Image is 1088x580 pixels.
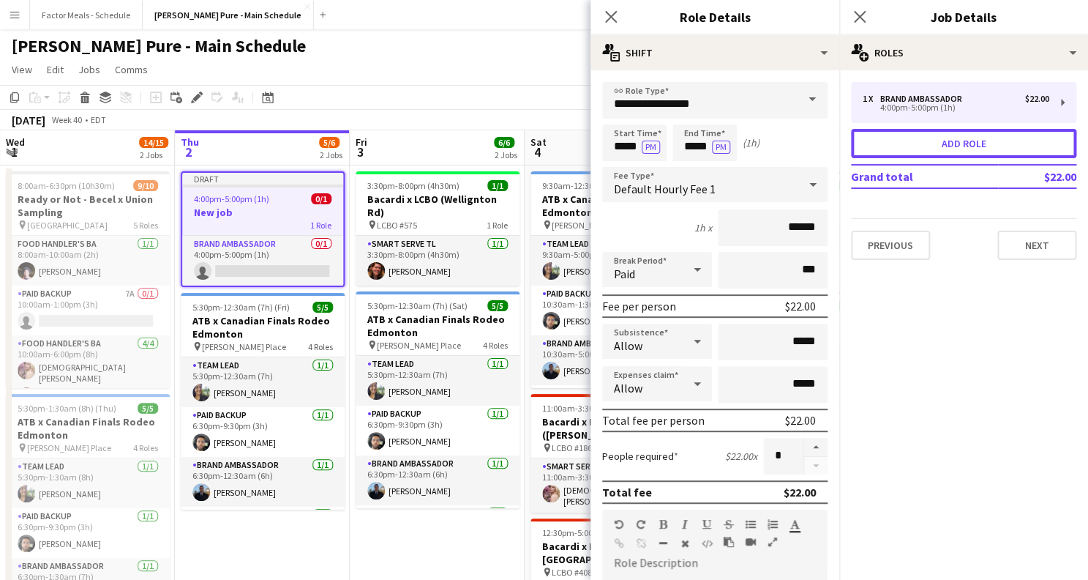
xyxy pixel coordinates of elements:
[181,407,345,457] app-card-role: Paid Backup1/16:30pm-9:30pm (3h)[PERSON_NAME]
[998,165,1076,188] td: $22.00
[72,60,106,79] a: Jobs
[724,518,734,530] button: Strikethrough
[30,1,143,29] button: Factor Meals - Schedule
[530,385,694,456] app-card-role: Brand Ambassador2/2
[487,300,508,311] span: 5/5
[590,7,839,26] h3: Role Details
[367,180,459,191] span: 3:30pm-8:00pm (4h30m)
[310,220,331,231] span: 1 Role
[552,567,592,578] span: LCBO #408
[356,236,519,286] app-card-role: Smart Serve TL1/13:30pm-8:00pm (4h30m)[PERSON_NAME]
[680,538,690,549] button: Clear Formatting
[636,518,646,530] button: Redo
[851,165,998,188] td: Grand total
[851,231,930,260] button: Previous
[590,35,839,70] div: Shift
[181,293,345,510] app-job-card: 5:30pm-12:30am (7h) (Fri)5/5ATB x Canadian Finals Rodeo Edmonton [PERSON_NAME] Place4 RolesTeam L...
[12,113,45,127] div: [DATE]
[530,394,694,513] app-job-card: 11:00am-3:30pm (4h30m)1/1Bacardi x LCBO ([PERSON_NAME] Ave ) LCBO #1861 RoleSmart Serve TL1/111:0...
[356,193,519,219] h3: Bacardi x LCBO (Wellignton Rd)
[785,413,816,428] div: $22.00
[768,518,778,530] button: Ordered List
[6,171,170,388] app-job-card: 8:00am-6:30pm (10h30m)9/10Ready or Not - Becel x Union Sampling [GEOGRAPHIC_DATA]5 RolesFood Hand...
[614,182,716,196] span: Default Hourly Fee 1
[133,220,158,231] span: 5 Roles
[356,171,519,286] app-job-card: 3:30pm-8:00pm (4h30m)1/1Bacardi x LCBO (Wellignton Rd) LCBO #5751 RoleSmart Serve TL1/13:30pm-8:0...
[41,60,70,79] a: Edit
[356,135,367,149] span: Fri
[18,403,116,414] span: 5:30pm-1:30am (8h) (Thu)
[356,291,519,508] app-job-card: 5:30pm-12:30am (7h) (Sat)5/5ATB x Canadian Finals Rodeo Edmonton [PERSON_NAME] Place4 RolesTeam L...
[6,508,170,558] app-card-role: Paid Backup1/16:30pm-9:30pm (3h)[PERSON_NAME]
[602,485,652,499] div: Total fee
[6,193,170,219] h3: Ready or Not - Becel x Union Sampling
[702,518,712,530] button: Underline
[680,518,690,530] button: Italic
[181,171,345,287] app-job-card: Draft4:00pm-5:00pm (1h)0/1New job1 RoleBrand Ambassador0/14:00pm-5:00pm (1h)
[851,129,1076,158] button: Add role
[839,7,1088,26] h3: Job Details
[6,415,170,442] h3: ATB x Canadian Finals Rodeo Edmonton
[494,137,514,148] span: 6/6
[133,442,158,453] span: 4 Roles
[47,63,64,76] span: Edit
[542,527,639,538] span: 12:30pm-5:00pm (4h30m)
[115,63,148,76] span: Comms
[109,60,154,79] a: Comms
[530,540,694,566] h3: Bacardi x LCBO (1 [GEOGRAPHIC_DATA] )
[530,171,694,388] app-job-card: 9:30am-12:30am (15h) (Sun)10/10ATB x Canadian Finals Rodeo Edmonton [PERSON_NAME] Place8 RolesTea...
[320,149,342,160] div: 2 Jobs
[552,220,636,231] span: [PERSON_NAME] Place
[181,135,199,149] span: Thu
[658,538,668,549] button: Horizontal Line
[319,137,339,148] span: 5/6
[139,137,168,148] span: 14/15
[308,341,333,352] span: 4 Roles
[658,518,668,530] button: Bold
[12,35,306,57] h1: [PERSON_NAME] Pure - Main Schedule
[528,144,547,160] span: 4
[839,35,1088,70] div: Roles
[746,518,756,530] button: Unordered List
[202,341,286,352] span: [PERSON_NAME] Place
[182,206,343,219] h3: New job
[724,536,734,548] button: Paste as plain text
[18,180,115,191] span: 8:00am-6:30pm (10h30m)
[542,180,650,191] span: 9:30am-12:30am (15h) (Sun)
[487,220,508,231] span: 1 Role
[712,141,730,154] button: PM
[48,114,85,125] span: Week 40
[487,180,508,191] span: 1/1
[91,114,106,125] div: EDT
[530,286,694,335] app-card-role: Paid Backup1/110:30am-1:30pm (3h)[PERSON_NAME]
[530,458,694,513] app-card-role: Smart Serve TL1/111:00am-3:30pm (4h30m)[DEMOGRAPHIC_DATA][PERSON_NAME]
[194,193,269,204] span: 4:00pm-5:00pm (1h)
[377,220,417,231] span: LCBO #575
[6,335,170,453] app-card-role: Food Handler's BA4/410:00am-6:00pm (8h)[DEMOGRAPHIC_DATA][PERSON_NAME]
[804,438,828,457] button: Increase
[12,63,32,76] span: View
[6,286,170,335] app-card-role: Paid Backup7A0/110:00am-1:00pm (3h)
[702,538,712,549] button: HTML Code
[6,458,170,508] app-card-role: Team Lead1/15:30pm-1:30am (8h)[PERSON_NAME]
[356,406,519,456] app-card-role: Paid Backup1/16:30pm-9:30pm (3h)[PERSON_NAME]
[181,507,345,578] app-card-role: Brand Ambassador2/2
[614,381,642,395] span: Allow
[1025,94,1049,104] div: $22.00
[743,136,759,149] div: (1h)
[27,442,111,453] span: [PERSON_NAME] Place
[785,299,816,313] div: $22.00
[746,536,756,548] button: Insert video
[179,144,199,160] span: 2
[138,403,158,414] span: 5/5
[6,60,38,79] a: View
[542,403,639,414] span: 11:00am-3:30pm (4h30m)
[143,1,314,29] button: [PERSON_NAME] Pure - Main Schedule
[181,314,345,341] h3: ATB x Canadian Finals Rodeo Edmonton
